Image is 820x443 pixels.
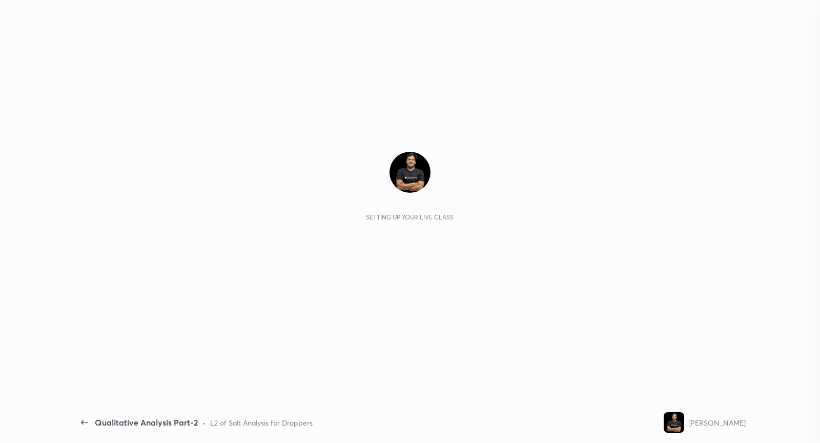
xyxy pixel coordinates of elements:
[366,213,454,221] div: Setting up your live class
[202,417,206,428] div: •
[389,152,430,193] img: 09cf30fa7328422783919cb9d1918269.jpg
[688,417,746,428] div: [PERSON_NAME]
[664,412,684,433] img: 09cf30fa7328422783919cb9d1918269.jpg
[210,417,313,428] div: L2 of Salt Analysis for Droppers
[95,416,198,429] div: Qualitative Analysis Part-2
